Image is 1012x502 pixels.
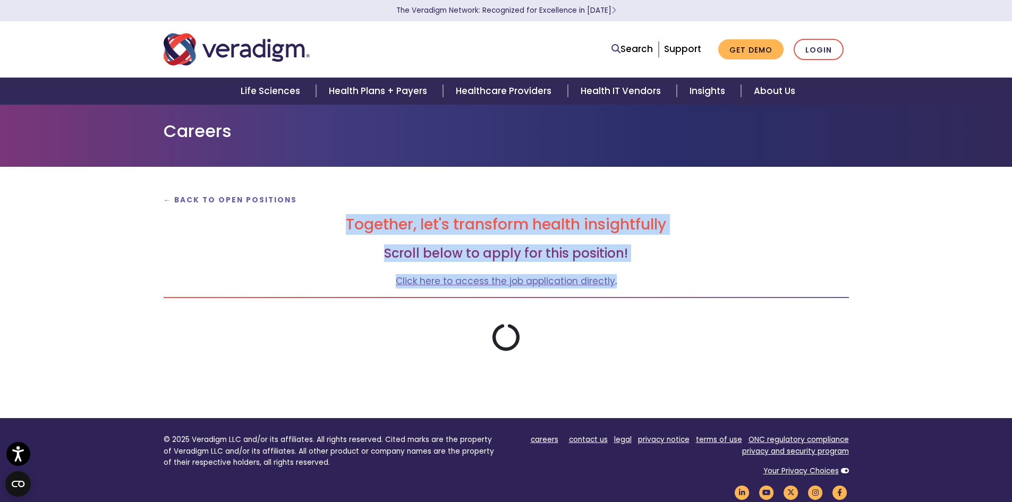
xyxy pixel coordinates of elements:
a: The Veradigm Network: Recognized for Excellence in [DATE]Learn More [396,5,616,15]
img: Veradigm logo [164,32,310,67]
h3: Scroll below to apply for this position! [164,246,849,261]
a: Veradigm Instagram Link [806,487,824,497]
a: Search [611,42,653,56]
p: © 2025 Veradigm LLC and/or its affiliates. All rights reserved. Cited marks are the property of V... [164,434,498,469]
a: Healthcare Providers [443,78,567,105]
a: contact us [569,435,608,445]
a: privacy notice [638,435,690,445]
a: Veradigm YouTube Link [758,487,776,497]
button: Open CMP widget [5,471,31,497]
a: Insights [677,78,741,105]
a: Health IT Vendors [568,78,677,105]
a: Your Privacy Choices [763,466,839,476]
a: Health Plans + Payers [316,78,443,105]
h2: Together, let's transform health insightfully [164,216,849,234]
a: Veradigm Twitter Link [782,487,800,497]
a: Support [664,42,701,55]
a: Life Sciences [228,78,316,105]
a: Veradigm LinkedIn Link [733,487,751,497]
a: ← Back to Open Positions [164,195,297,205]
a: careers [531,435,558,445]
p: . [164,274,849,288]
a: Login [794,39,844,61]
a: Veradigm Facebook Link [831,487,849,497]
a: Click here to access the job application directly [396,275,615,287]
span: Learn More [611,5,616,15]
a: About Us [741,78,808,105]
a: privacy and security program [742,446,849,456]
iframe: Drift Chat Widget [808,426,999,489]
a: legal [614,435,632,445]
a: Get Demo [718,39,784,60]
a: terms of use [696,435,742,445]
h1: Careers [164,121,849,141]
a: ONC regulatory compliance [749,435,849,445]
